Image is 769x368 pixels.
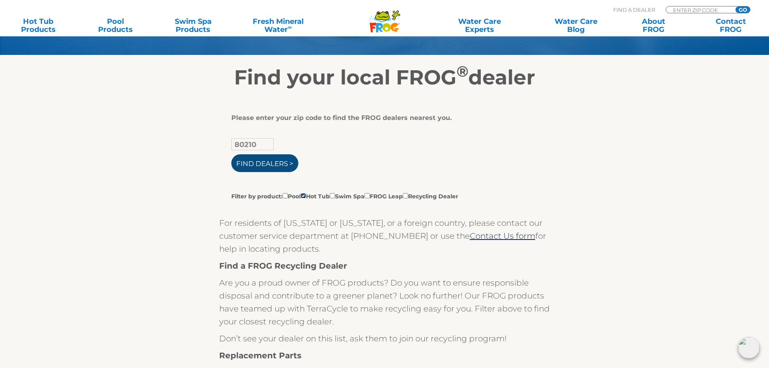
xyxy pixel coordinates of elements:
a: AboutFROG [623,17,683,34]
p: For residents of [US_STATE] or [US_STATE], or a foreign country, please contact our customer serv... [219,217,550,255]
p: Find A Dealer [613,6,655,13]
input: Zip Code Form [672,6,727,13]
h2: Find your local FROG dealer [136,65,633,90]
a: PoolProducts [86,17,146,34]
sup: ® [457,62,468,80]
img: openIcon [738,337,759,358]
input: Filter by product:PoolHot TubSwim SpaFROG LeapRecycling Dealer [403,193,408,198]
sup: ∞ [288,24,292,30]
a: Swim SpaProducts [163,17,223,34]
input: Find Dealers > [231,154,298,172]
a: Water CareBlog [546,17,606,34]
p: Are you a proud owner of FROG products? Do you want to ensure responsible disposal and contribute... [219,276,550,328]
div: Please enter your zip code to find the FROG dealers nearest you. [231,114,532,122]
a: Hot TubProducts [8,17,68,34]
p: Don’t see your dealer on this list, ask them to join our recycling program! [219,332,550,345]
label: Filter by product: Pool Hot Tub Swim Spa FROG Leap Recycling Dealer [231,191,458,200]
a: Fresh MineralWater∞ [240,17,316,34]
a: Contact Us form [470,231,535,241]
input: GO [735,6,750,13]
input: Filter by product:PoolHot TubSwim SpaFROG LeapRecycling Dealer [283,193,288,198]
a: Water CareExperts [431,17,528,34]
input: Filter by product:PoolHot TubSwim SpaFROG LeapRecycling Dealer [330,193,335,198]
strong: Replacement Parts [219,351,302,360]
input: Filter by product:PoolHot TubSwim SpaFROG LeapRecycling Dealer [365,193,370,198]
input: Filter by product:PoolHot TubSwim SpaFROG LeapRecycling Dealer [301,193,306,198]
a: ContactFROG [701,17,761,34]
strong: Find a FROG Recycling Dealer [219,261,347,271]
